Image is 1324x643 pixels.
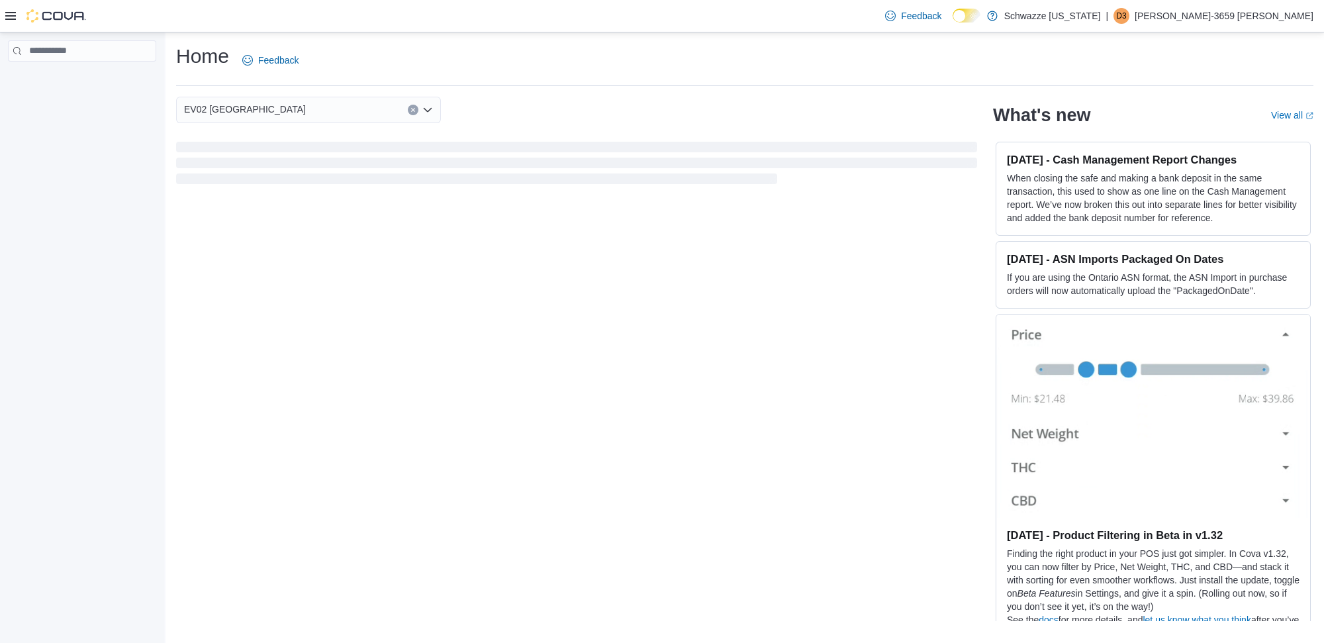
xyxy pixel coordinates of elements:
svg: External link [1305,112,1313,120]
span: Feedback [901,9,941,23]
h2: What's new [993,105,1090,126]
h1: Home [176,43,229,70]
h3: [DATE] - ASN Imports Packaged On Dates [1007,252,1300,266]
a: Feedback [880,3,947,29]
p: See the for more details, and after you’ve given it a try. [1007,613,1300,640]
span: EV02 [GEOGRAPHIC_DATA] [184,101,306,117]
div: Danielle-3659 Cox [1113,8,1129,24]
p: Finding the right product in your POS just got simpler. In Cova v1.32, you can now filter by Pric... [1007,547,1300,613]
nav: Complex example [8,64,156,96]
p: | [1106,8,1108,24]
span: Loading [176,144,977,187]
p: If you are using the Ontario ASN format, the ASN Import in purchase orders will now automatically... [1007,271,1300,297]
p: Schwazze [US_STATE] [1004,8,1101,24]
a: docs [1039,615,1059,625]
h3: [DATE] - Product Filtering in Beta in v1.32 [1007,528,1300,542]
a: let us know what you think [1143,615,1251,625]
p: [PERSON_NAME]-3659 [PERSON_NAME] [1135,8,1313,24]
h3: [DATE] - Cash Management Report Changes [1007,153,1300,166]
img: Cova [26,9,86,23]
span: D3 [1116,8,1126,24]
span: Feedback [258,54,299,67]
em: Beta Features [1017,588,1076,599]
input: Dark Mode [953,9,980,23]
p: When closing the safe and making a bank deposit in the same transaction, this used to show as one... [1007,172,1300,224]
button: Open list of options [422,105,433,115]
a: Feedback [237,47,304,74]
button: Clear input [408,105,418,115]
a: View allExternal link [1271,110,1313,121]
